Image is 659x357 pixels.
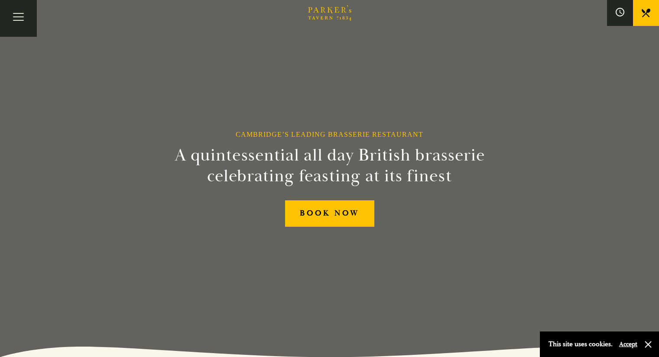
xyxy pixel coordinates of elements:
button: Accept [619,340,637,348]
a: BOOK NOW [285,200,374,227]
h2: A quintessential all day British brasserie celebrating feasting at its finest [132,145,527,187]
p: This site uses cookies. [549,338,613,351]
button: Close and accept [644,340,653,349]
h1: Cambridge’s Leading Brasserie Restaurant [236,130,423,138]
